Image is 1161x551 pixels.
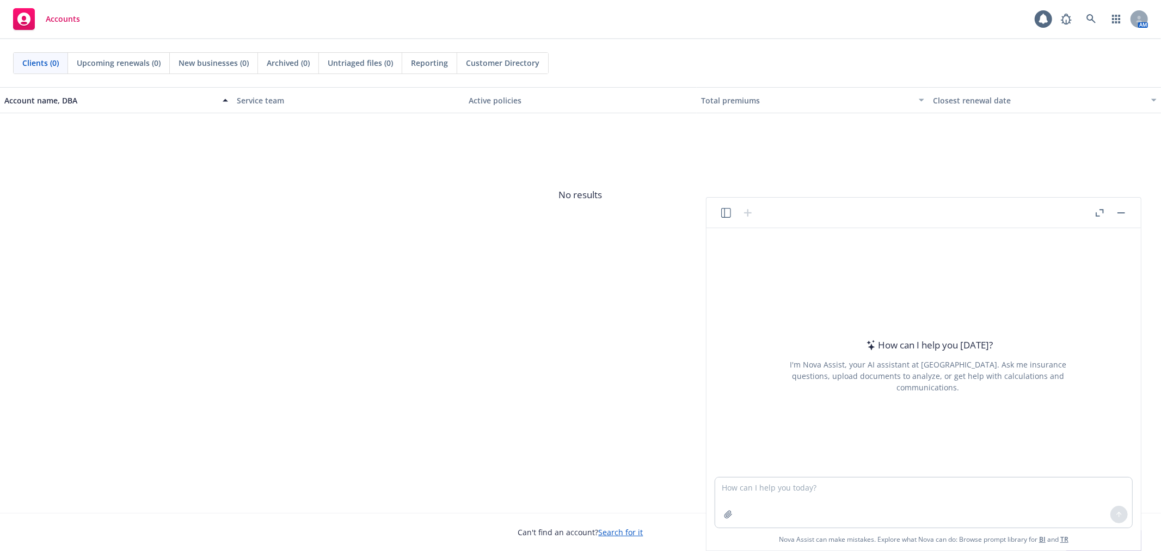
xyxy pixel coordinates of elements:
span: Untriaged files (0) [328,57,393,69]
a: Search [1080,8,1102,30]
button: Active policies [464,87,697,113]
button: Service team [232,87,465,113]
span: Upcoming renewals (0) [77,57,161,69]
span: Accounts [46,15,80,23]
div: Service team [237,95,460,106]
div: How can I help you [DATE]? [863,338,993,352]
div: Account name, DBA [4,95,216,106]
span: Can't find an account? [518,526,643,538]
button: Total premiums [697,87,929,113]
a: Search for it [599,527,643,537]
a: TR [1060,535,1068,544]
a: Report a Bug [1055,8,1077,30]
span: Clients (0) [22,57,59,69]
div: Active policies [469,95,692,106]
div: Closest renewal date [933,95,1145,106]
a: BI [1039,535,1046,544]
a: Accounts [9,4,84,34]
span: Reporting [411,57,448,69]
button: Closest renewal date [929,87,1161,113]
span: Nova Assist can make mistakes. Explore what Nova can do: Browse prompt library for and [779,528,1068,550]
a: Switch app [1105,8,1127,30]
div: Total premiums [701,95,913,106]
span: Archived (0) [267,57,310,69]
div: I'm Nova Assist, your AI assistant at [GEOGRAPHIC_DATA]. Ask me insurance questions, upload docum... [775,359,1081,393]
span: Customer Directory [466,57,539,69]
span: New businesses (0) [179,57,249,69]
